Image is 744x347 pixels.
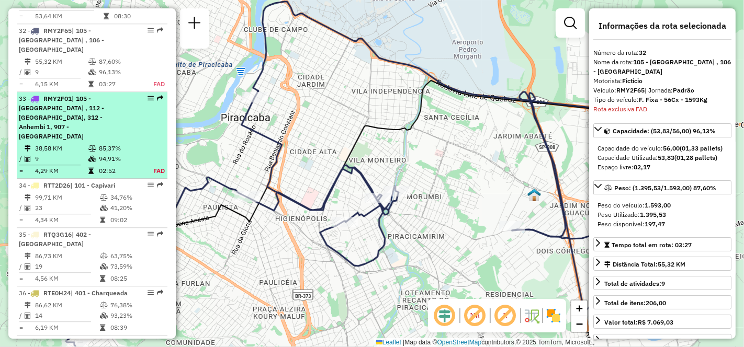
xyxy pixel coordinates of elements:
div: Peso: (1.395,53/1.593,00) 87,60% [593,196,731,233]
i: Total de Atividades [25,263,31,270]
td: FAD [142,166,165,176]
div: Capacidade do veículo: [598,144,727,153]
span: | 101 - Capivari [70,181,115,189]
span: RTQ3G16 [43,230,72,238]
em: Opções [148,182,154,188]
div: Capacidade Utilizada: [598,153,727,163]
em: Opções [148,290,154,296]
span: 55,32 KM [658,260,685,268]
i: Tempo total em rota [100,217,105,223]
strong: Ficticio [622,77,642,85]
a: Distância Total:55,32 KM [593,257,731,271]
td: 03:27 [98,79,142,89]
td: 08:25 [110,273,163,284]
span: − [576,317,583,330]
strong: 1.395,53 [640,211,666,218]
strong: (01,33 pallets) [680,144,723,152]
h4: Informações da rota selecionada [593,21,731,31]
i: Tempo total em rota [88,81,94,87]
div: Jornada Motorista: 09:20 [604,337,679,346]
i: % de utilização da cubagem [88,69,96,75]
a: Capacidade: (53,83/56,00) 96,13% [593,123,731,137]
span: RTT2D26 [43,181,70,189]
td: / [19,261,24,272]
td: 94,91% [98,154,142,164]
td: 96,13% [98,67,142,77]
em: Rota exportada [157,95,163,101]
i: % de utilização do peso [100,194,108,201]
em: Opções [148,339,154,345]
td: 4,56 KM [35,273,99,284]
div: Tipo do veículo: [593,95,731,105]
span: Exibir NR [463,303,488,328]
strong: 9 [661,280,665,287]
strong: 197,47 [645,220,665,228]
td: 63,75% [110,251,163,261]
em: Rota exportada [157,231,163,237]
td: 6,15 KM [35,79,88,89]
td: 09:02 [110,215,163,225]
td: = [19,215,24,225]
i: Tempo total em rota [100,275,105,282]
a: OpenStreetMap [437,339,482,346]
img: Exibir/Ocultar setores [545,307,562,324]
td: / [19,154,24,164]
td: / [19,203,24,213]
strong: Padrão [673,86,694,94]
strong: 32 [639,49,646,56]
i: % de utilização do peso [88,145,96,152]
span: Capacidade: (53,83/56,00) 96,13% [613,127,716,135]
span: + [576,302,583,315]
strong: 105 - [GEOGRAPHIC_DATA] , 106 - [GEOGRAPHIC_DATA] [593,58,731,75]
div: Rota exclusiva FAD [593,105,731,114]
td: 93,23% [110,310,163,321]
td: 6,19 KM [35,322,99,333]
td: 76,38% [110,300,163,310]
a: Zoom in [571,300,587,316]
i: Total de Atividades [25,156,31,162]
i: Distância Total [25,59,31,65]
td: 87,60% [98,56,142,67]
td: 38,58 KM [35,143,88,154]
span: | [403,339,404,346]
td: = [19,273,24,284]
td: = [19,166,24,176]
div: Motorista: [593,76,731,86]
td: 85,37% [98,143,142,154]
td: 73,59% [110,261,163,272]
td: 41,20% [110,203,163,213]
a: Tempo total em rota: 03:27 [593,237,731,251]
img: Fluxo de ruas [523,307,540,324]
i: % de utilização da cubagem [100,313,108,319]
span: | 105 - [GEOGRAPHIC_DATA] , 112 - [GEOGRAPHIC_DATA], 312 - Anhembi 1, 907 - [GEOGRAPHIC_DATA] [19,95,104,140]
i: Distância Total [25,253,31,259]
span: Total de atividades: [604,280,665,287]
div: Total de itens: [604,298,666,308]
i: % de utilização do peso [100,302,108,308]
i: Distância Total [25,194,31,201]
div: Nome da rota: [593,57,731,76]
span: JCY1B30 [43,338,71,346]
td: 53,64 KM [35,11,103,21]
td: FAD [142,79,165,89]
div: Peso disponível: [598,219,727,229]
i: Tempo total em rota [104,13,109,19]
i: % de utilização do peso [100,253,108,259]
a: Total de itens:206,00 [593,295,731,309]
div: Capacidade: (53,83/56,00) 96,13% [593,140,731,176]
div: Espaço livre: [598,163,727,172]
td: = [19,11,24,21]
strong: 206,00 [646,299,666,307]
td: 02:52 [98,166,142,176]
a: Total de atividades:9 [593,276,731,290]
i: % de utilização da cubagem [100,263,108,270]
strong: F. Fixa - 56Cx - 1593Kg [639,96,707,103]
div: Peso Utilizado: [598,210,727,219]
strong: 56,00 [663,144,680,152]
span: Ocultar deslocamento [432,303,457,328]
span: Peso: (1.395,53/1.593,00) 87,60% [614,184,716,192]
td: / [19,67,24,77]
strong: R$ 7.069,03 [638,318,673,326]
div: Número da rota: [593,48,731,57]
td: 9 [35,67,88,77]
